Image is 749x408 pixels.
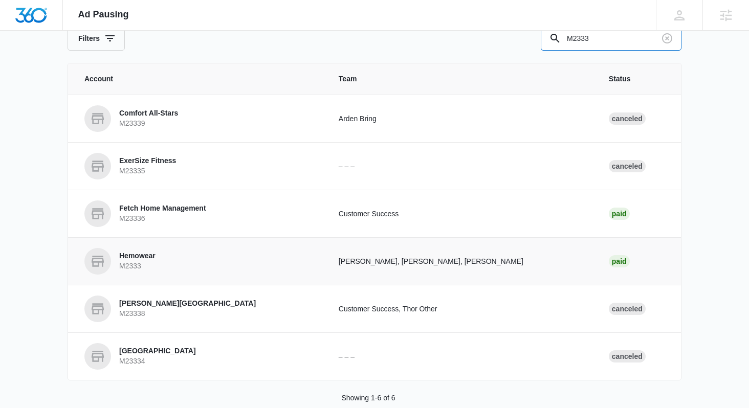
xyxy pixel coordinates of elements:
[341,393,395,403] p: Showing 1-6 of 6
[609,112,646,125] div: Canceled
[119,156,176,166] p: ExerSize Fitness
[119,214,206,224] p: M23336
[119,346,196,356] p: [GEOGRAPHIC_DATA]
[541,26,681,51] input: Search By Account Number
[84,296,314,322] a: [PERSON_NAME][GEOGRAPHIC_DATA]M23338
[84,74,314,84] span: Account
[119,261,156,271] p: M2333
[84,105,314,132] a: Comfort All-StarsM23339
[84,343,314,370] a: [GEOGRAPHIC_DATA]M23334
[339,114,584,124] p: Arden Bring
[659,30,675,47] button: Clear
[119,108,178,119] p: Comfort All-Stars
[609,255,630,267] div: Paid
[119,119,178,129] p: M23339
[119,299,256,309] p: [PERSON_NAME][GEOGRAPHIC_DATA]
[68,26,125,51] button: Filters
[78,9,129,20] span: Ad Pausing
[84,248,314,275] a: HemowearM2333
[119,203,206,214] p: Fetch Home Management
[609,160,646,172] div: Canceled
[339,161,584,172] p: – – –
[119,356,196,367] p: M23334
[609,303,646,315] div: Canceled
[609,74,665,84] span: Status
[339,304,584,314] p: Customer Success, Thor Other
[339,74,584,84] span: Team
[339,351,584,362] p: – – –
[609,208,630,220] div: Paid
[609,350,646,362] div: Canceled
[119,166,176,176] p: M23335
[119,309,256,319] p: M23338
[84,153,314,179] a: ExerSize FitnessM23335
[339,256,584,267] p: [PERSON_NAME], [PERSON_NAME], [PERSON_NAME]
[84,200,314,227] a: Fetch Home ManagementM23336
[339,209,584,219] p: Customer Success
[119,251,156,261] p: Hemowear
